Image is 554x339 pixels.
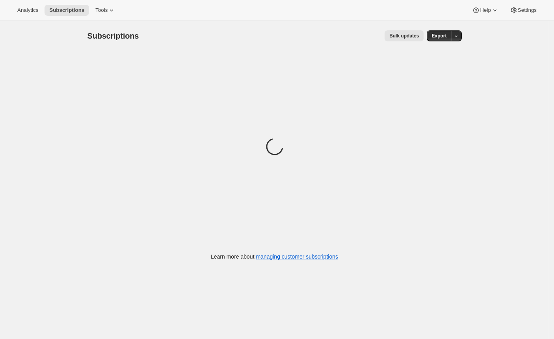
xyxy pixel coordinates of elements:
span: Subscriptions [49,7,84,13]
span: Bulk updates [389,33,419,39]
span: Analytics [17,7,38,13]
button: Bulk updates [385,30,424,41]
span: Subscriptions [87,32,139,40]
span: Settings [518,7,537,13]
button: Help [467,5,503,16]
button: Export [427,30,451,41]
p: Learn more about [211,253,338,261]
a: managing customer subscriptions [256,253,338,260]
span: Help [480,7,491,13]
button: Settings [505,5,541,16]
button: Subscriptions [45,5,89,16]
button: Tools [91,5,120,16]
span: Tools [95,7,108,13]
span: Export [431,33,446,39]
button: Analytics [13,5,43,16]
